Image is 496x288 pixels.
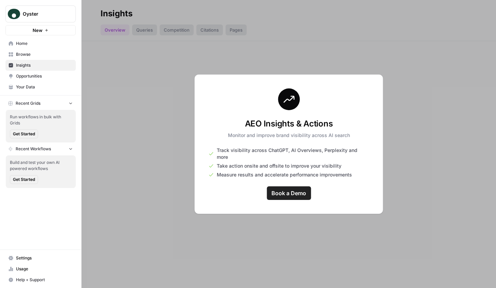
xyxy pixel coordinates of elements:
[228,132,350,139] p: Monitor and improve brand visibility across AI search
[13,131,35,137] span: Get Started
[16,146,51,152] span: Recent Workflows
[16,277,73,283] span: Help + Support
[5,264,76,274] a: Usage
[5,253,76,264] a: Settings
[16,84,73,90] span: Your Data
[5,25,76,35] button: New
[16,266,73,272] span: Usage
[16,73,73,79] span: Opportunities
[5,98,76,108] button: Recent Grids
[271,189,306,197] span: Book a Demo
[13,176,35,183] span: Get Started
[16,100,40,106] span: Recent Grids
[5,5,76,22] button: Workspace: Oyster
[10,175,38,184] button: Get Started
[217,147,369,160] span: Track visibility across ChatGPT, AI Overviews, Perplexity and more
[10,130,38,138] button: Get Started
[5,274,76,285] button: Help + Support
[228,118,350,129] h3: AEO Insights & Actions
[5,82,76,92] a: Your Data
[16,255,73,261] span: Settings
[10,159,72,172] span: Build and test your own AI powered workflows
[16,62,73,68] span: Insights
[10,114,72,126] span: Run workflows in bulk with Grids
[23,11,64,17] span: Oyster
[5,38,76,49] a: Home
[16,40,73,47] span: Home
[217,163,341,169] span: Take action onsite and offsite to improve your visibility
[5,144,76,154] button: Recent Workflows
[5,60,76,71] a: Insights
[267,186,311,200] a: Book a Demo
[16,51,73,57] span: Browse
[33,27,42,34] span: New
[5,71,76,82] a: Opportunities
[5,49,76,60] a: Browse
[8,8,20,20] img: Oyster Logo
[217,171,352,178] span: Measure results and accelerate performance improvements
